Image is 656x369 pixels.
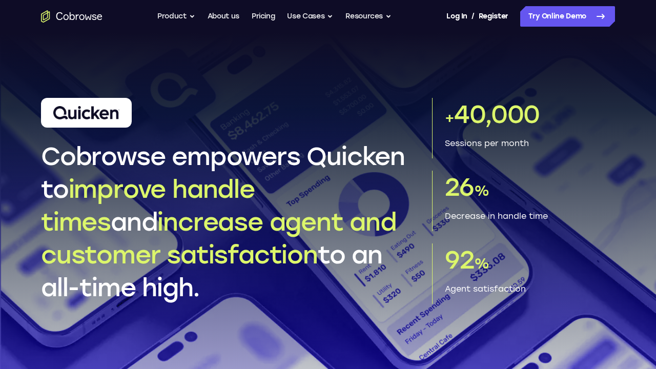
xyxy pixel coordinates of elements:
[41,207,397,270] span: increase agent and customer satisfaction
[208,6,239,27] a: About us
[471,10,475,23] span: /
[53,106,119,119] img: Quicken Logo
[252,6,275,27] a: Pricing
[41,174,255,237] span: improve handle times
[474,255,489,272] span: %
[445,137,615,154] p: Sessions per month
[41,10,102,23] a: Go to the home page
[41,140,420,304] h1: Cobrowse empowers Quicken to and to an all-time high.
[345,6,392,27] button: Resources
[445,98,615,135] p: 40,000
[445,210,615,227] p: Decrease in handle time
[446,6,467,27] a: Log In
[445,109,454,127] span: +
[445,243,615,281] p: 92
[157,6,195,27] button: Product
[445,171,615,208] p: 26
[287,6,333,27] button: Use Cases
[474,182,489,199] span: %
[520,6,615,27] a: Try Online Demo
[445,283,615,300] p: Agent satisfaction
[479,6,508,27] a: Register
